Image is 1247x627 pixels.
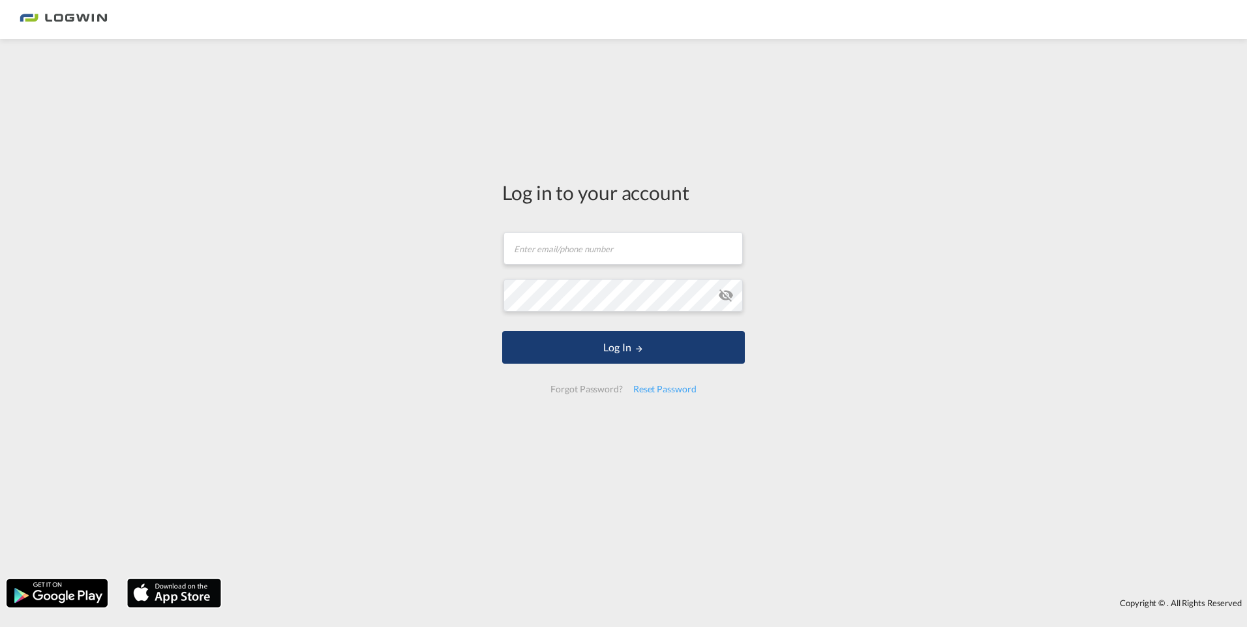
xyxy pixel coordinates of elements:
div: Forgot Password? [545,377,627,401]
img: google.png [5,577,109,609]
img: apple.png [126,577,222,609]
div: Log in to your account [502,179,745,206]
div: Reset Password [628,377,702,401]
button: LOGIN [502,331,745,364]
div: Copyright © . All Rights Reserved [228,592,1247,614]
input: Enter email/phone number [503,232,743,265]
md-icon: icon-eye-off [718,287,734,303]
img: bc73a0e0d8c111efacd525e4c8ad7d32.png [20,5,108,35]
